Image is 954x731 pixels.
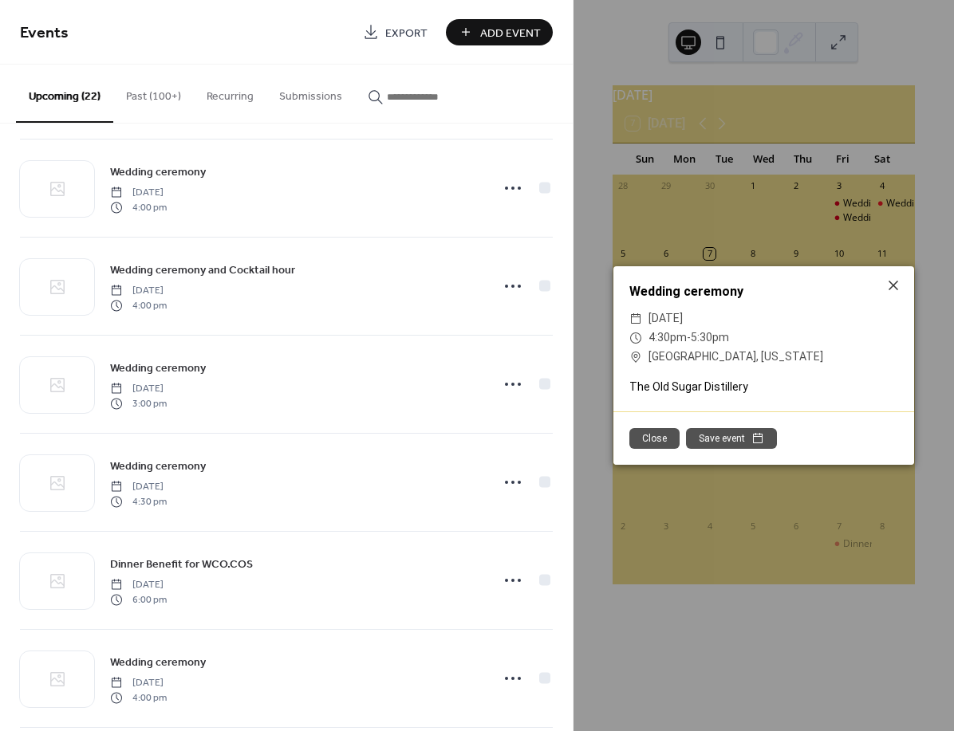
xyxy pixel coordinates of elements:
[687,331,691,344] span: -
[110,396,167,411] span: 3:00 pm
[629,328,642,348] div: ​
[691,331,729,344] span: 5:30pm
[20,18,69,49] span: Events
[110,360,206,377] span: Wedding ceremony
[110,480,167,494] span: [DATE]
[110,262,295,279] span: Wedding ceremony and Cocktail hour
[266,65,355,121] button: Submissions
[110,359,206,377] a: Wedding ceremony
[648,348,823,367] span: [GEOGRAPHIC_DATA], [US_STATE]
[113,65,194,121] button: Past (100+)
[613,379,914,395] div: The Old Sugar Distillery
[629,348,642,367] div: ​
[110,261,295,279] a: Wedding ceremony and Cocktail hour
[110,457,206,475] a: Wedding ceremony
[110,654,206,671] span: Wedding ceremony
[110,676,167,690] span: [DATE]
[110,284,167,298] span: [DATE]
[110,556,253,573] span: Dinner Benefit for WCO.COS
[110,494,167,509] span: 4:30 pm
[648,331,687,344] span: 4:30pm
[446,19,553,45] button: Add Event
[16,65,113,123] button: Upcoming (22)
[110,592,167,607] span: 6:00 pm
[648,309,683,328] span: [DATE]
[110,690,167,705] span: 4:00 pm
[110,186,167,200] span: [DATE]
[194,65,266,121] button: Recurring
[110,555,253,573] a: Dinner Benefit for WCO.COS
[480,25,541,41] span: Add Event
[351,19,440,45] a: Export
[385,25,428,41] span: Export
[110,163,206,181] a: Wedding ceremony
[110,200,167,214] span: 4:00 pm
[110,578,167,592] span: [DATE]
[110,458,206,475] span: Wedding ceremony
[629,309,642,328] div: ​
[110,382,167,396] span: [DATE]
[110,653,206,671] a: Wedding ceremony
[110,298,167,312] span: 4:00 pm
[613,282,914,301] div: Wedding ceremony
[110,164,206,181] span: Wedding ceremony
[686,428,777,449] button: Save event
[629,428,680,449] button: Close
